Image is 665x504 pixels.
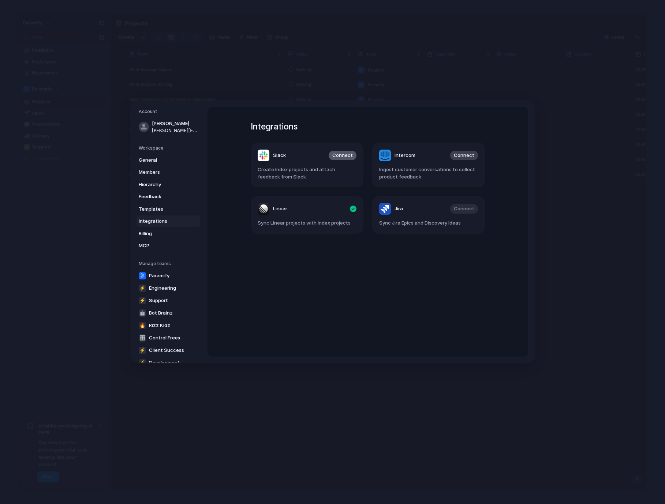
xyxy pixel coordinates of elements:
a: ⚡Development [137,357,200,369]
span: [PERSON_NAME][EMAIL_ADDRESS][DOMAIN_NAME] [152,127,199,134]
span: Create Index projects and attach feedback from Slack [258,166,356,180]
a: ⚡Support [137,295,200,306]
span: Linear [273,206,287,213]
h1: Integrations [251,120,485,133]
a: Feedback [137,191,200,203]
span: Rizz Kidz [149,322,170,329]
div: ⚡ [139,285,146,292]
a: ⚡Engineering [137,282,200,294]
h5: Manage teams [139,260,200,267]
button: Connect [329,151,356,160]
span: Sync Jira Epics and Discovery Ideas [379,219,478,227]
h5: Workspace [139,145,200,151]
span: Control Freex [149,334,180,342]
span: General [139,157,186,164]
span: Connect [454,152,474,159]
span: Bot Brainz [149,309,173,317]
a: ⚡Client Success [137,345,200,356]
span: Jira [395,206,403,213]
a: Paramify [137,270,200,282]
span: Slack [273,152,286,159]
a: General [137,154,200,166]
span: Ingest customer conversations to collect product feedback [379,166,478,180]
span: Feedback [139,193,186,200]
span: [PERSON_NAME] [152,120,199,127]
a: Integrations [137,215,200,227]
a: 🎛Control Freex [137,332,200,344]
a: MCP [137,240,200,252]
a: Members [137,166,200,178]
span: Engineering [149,285,176,292]
a: Billing [137,228,200,240]
span: Integrations [139,218,186,225]
span: Sync Linear projects with Index projects [258,219,356,227]
div: ⚡ [139,359,146,366]
div: ⚡ [139,347,146,354]
span: Intercom [395,152,415,159]
a: 🔥Rizz Kidz [137,320,200,331]
div: 🔥 [139,322,146,329]
div: 🎛 [139,334,146,342]
span: Connect [332,152,353,159]
div: 🤖 [139,309,146,317]
span: Development [149,359,180,366]
span: Hierarchy [139,181,186,188]
span: MCP [139,242,186,249]
a: [PERSON_NAME][PERSON_NAME][EMAIL_ADDRESS][DOMAIN_NAME] [137,118,200,136]
button: Connect [450,151,478,160]
span: Templates [139,206,186,213]
h5: Account [139,108,200,115]
div: ⚡ [139,297,146,304]
span: Support [149,297,168,304]
span: Members [139,169,186,176]
a: 🤖Bot Brainz [137,307,200,319]
a: Templates [137,203,200,215]
span: Client Success [149,347,184,354]
a: Hierarchy [137,179,200,191]
span: Billing [139,230,186,237]
span: Paramify [149,272,169,279]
